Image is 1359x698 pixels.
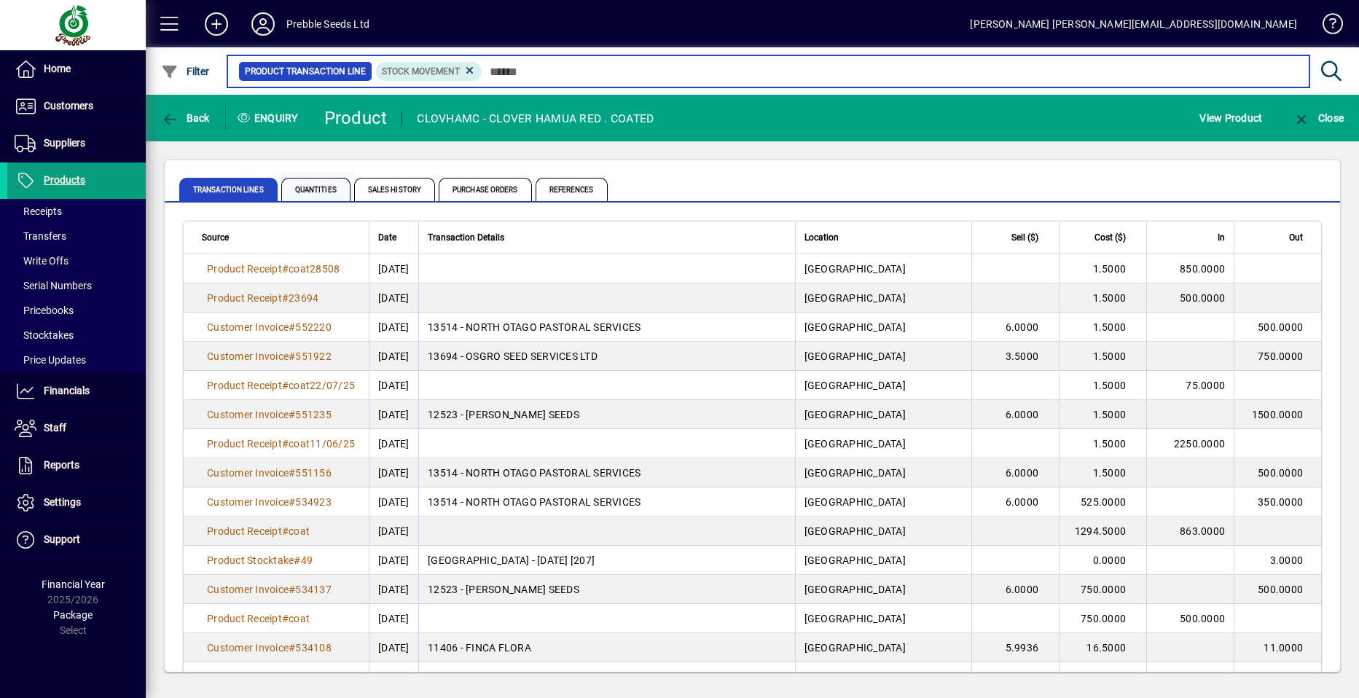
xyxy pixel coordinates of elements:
[161,66,210,77] span: Filter
[439,178,532,201] span: Purchase Orders
[971,342,1059,371] td: 3.5000
[282,525,289,537] span: #
[804,230,963,246] div: Location
[7,125,146,162] a: Suppliers
[15,305,74,316] span: Pricebooks
[202,290,324,306] a: Product Receipt#23694
[207,584,289,595] span: Customer Invoice
[289,584,295,595] span: #
[226,106,313,130] div: Enquiry
[289,525,310,537] span: coat
[281,178,350,201] span: Quantities
[1059,604,1146,633] td: 750.0000
[536,178,608,201] span: References
[1312,3,1341,50] a: Knowledge Base
[44,422,66,434] span: Staff
[804,230,839,246] span: Location
[369,458,418,487] td: [DATE]
[207,292,282,304] span: Product Receipt
[1264,671,1303,683] span: 25.0000
[295,321,332,333] span: 552220
[804,380,906,391] span: [GEOGRAPHIC_DATA]
[282,263,289,275] span: #
[1059,429,1146,458] td: 1.5000
[7,224,146,248] a: Transfers
[15,205,62,217] span: Receipts
[7,323,146,348] a: Stocktakes
[418,662,795,691] td: 15374 - THE [DEMOGRAPHIC_DATA] HERON BARN
[7,348,146,372] a: Price Updates
[7,273,146,298] a: Serial Numbers
[295,467,332,479] span: 551156
[1059,313,1146,342] td: 1.5000
[971,487,1059,517] td: 6.0000
[1059,400,1146,429] td: 1.5000
[369,342,418,371] td: [DATE]
[15,354,86,366] span: Price Updates
[804,409,906,420] span: [GEOGRAPHIC_DATA]
[1258,321,1303,333] span: 500.0000
[207,554,294,566] span: Product Stocktake
[369,371,418,400] td: [DATE]
[1059,371,1146,400] td: 1.5000
[418,458,795,487] td: 13514 - NORTH OTAGO PASTORAL SERVICES
[376,62,482,81] mat-chip: Product Transaction Type: Stock movement
[369,546,418,575] td: [DATE]
[15,255,68,267] span: Write Offs
[971,400,1059,429] td: 6.0000
[428,230,504,246] span: Transaction Details
[1059,633,1146,662] td: 16.5000
[44,496,81,508] span: Settings
[971,633,1059,662] td: 5.9936
[418,313,795,342] td: 13514 - NORTH OTAGO PASTORAL SERVICES
[378,230,410,246] div: Date
[971,313,1059,342] td: 6.0000
[1011,230,1038,246] span: Sell ($)
[970,12,1297,36] div: [PERSON_NAME] [PERSON_NAME][EMAIL_ADDRESS][DOMAIN_NAME]
[417,107,654,130] div: CLOVHAMC - CLOVER HAMUA RED . COATED
[1258,350,1303,362] span: 750.0000
[202,230,229,246] span: Source
[971,662,1059,691] td: 6.0000
[282,438,289,450] span: #
[44,174,85,186] span: Products
[289,263,340,275] span: coat28508
[369,517,418,546] td: [DATE]
[289,613,310,624] span: coat
[207,525,282,537] span: Product Receipt
[804,584,906,595] span: [GEOGRAPHIC_DATA]
[286,12,369,36] div: Prebble Seeds Ltd
[202,377,360,393] a: Product Receipt#coat22/07/25
[1196,105,1266,131] button: View Product
[369,429,418,458] td: [DATE]
[378,230,396,246] span: Date
[157,105,214,131] button: Back
[418,487,795,517] td: 13514 - NORTH OTAGO PASTORAL SERVICES
[418,575,795,604] td: 12523 - [PERSON_NAME] SEEDS
[1252,409,1303,420] span: 1500.0000
[804,642,906,654] span: [GEOGRAPHIC_DATA]
[193,11,240,37] button: Add
[369,604,418,633] td: [DATE]
[289,467,295,479] span: #
[207,671,289,683] span: Customer Invoice
[7,199,146,224] a: Receipts
[15,329,74,341] span: Stocktakes
[44,137,85,149] span: Suppliers
[1289,230,1303,246] span: Out
[282,380,289,391] span: #
[15,280,92,291] span: Serial Numbers
[1289,105,1347,131] button: Close
[804,525,906,537] span: [GEOGRAPHIC_DATA]
[295,584,332,595] span: 534137
[202,523,315,539] a: Product Receipt#coat
[1059,662,1146,691] td: 37.5000
[202,581,337,597] a: Customer Invoice#534137
[282,292,289,304] span: #
[202,669,337,685] a: Customer Invoice#534017
[369,633,418,662] td: [DATE]
[1270,554,1304,566] span: 3.0000
[1258,584,1303,595] span: 500.0000
[295,642,332,654] span: 534108
[1180,292,1225,304] span: 500.0000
